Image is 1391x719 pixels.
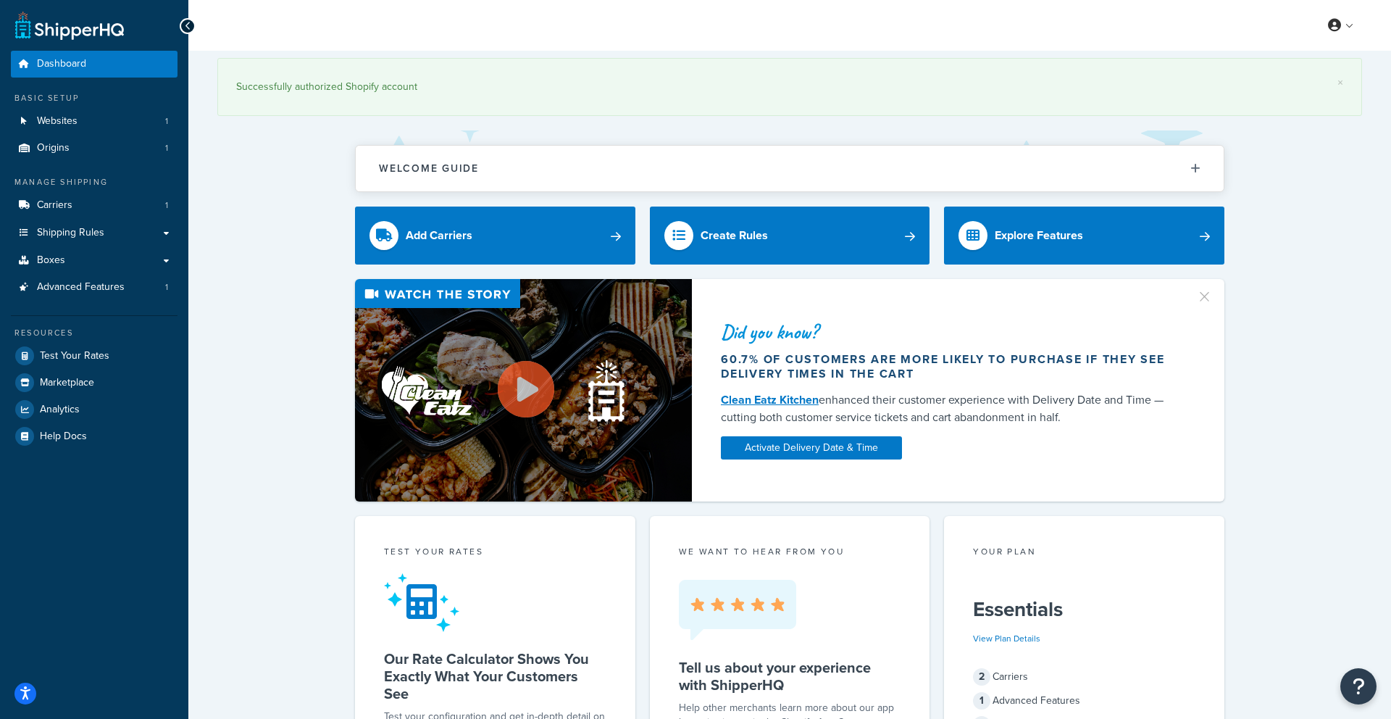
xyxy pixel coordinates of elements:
span: Analytics [40,404,80,416]
div: Did you know? [721,322,1179,342]
a: Dashboard [11,51,177,78]
span: 2 [973,668,990,686]
a: Clean Eatz Kitchen [721,391,819,408]
span: Dashboard [37,58,86,70]
a: Activate Delivery Date & Time [721,436,902,460]
a: Shipping Rules [11,220,177,246]
span: Help Docs [40,431,87,443]
span: Origins [37,142,70,154]
span: 1 [165,199,168,212]
a: Explore Features [944,207,1224,265]
a: Help Docs [11,423,177,449]
span: Test Your Rates [40,350,109,362]
a: View Plan Details [973,632,1040,645]
a: Websites1 [11,108,177,135]
li: Carriers [11,192,177,219]
div: Manage Shipping [11,176,177,188]
div: Your Plan [973,545,1195,562]
div: Advanced Features [973,691,1195,711]
div: enhanced their customer experience with Delivery Date and Time — cutting both customer service ti... [721,391,1179,426]
span: Boxes [37,254,65,267]
div: Basic Setup [11,92,177,104]
h2: Welcome Guide [379,163,479,174]
div: Create Rules [701,225,768,246]
button: Welcome Guide [356,146,1224,191]
div: Resources [11,327,177,339]
p: we want to hear from you [679,545,901,558]
div: Carriers [973,667,1195,687]
div: Explore Features [995,225,1083,246]
div: 60.7% of customers are more likely to purchase if they see delivery times in the cart [721,352,1179,381]
a: Advanced Features1 [11,274,177,301]
a: Origins1 [11,135,177,162]
li: Origins [11,135,177,162]
span: 1 [973,692,990,710]
span: 1 [165,281,168,294]
a: Carriers1 [11,192,177,219]
h5: Tell us about your experience with ShipperHQ [679,659,901,694]
h5: Our Rate Calculator Shows You Exactly What Your Customers See [384,650,606,702]
span: Carriers [37,199,72,212]
h5: Essentials [973,598,1195,621]
a: Analytics [11,396,177,423]
button: Open Resource Center [1340,668,1377,705]
a: Test Your Rates [11,343,177,369]
div: Successfully authorized Shopify account [236,77,1343,97]
a: Add Carriers [355,207,635,265]
li: Advanced Features [11,274,177,301]
li: Websites [11,108,177,135]
a: × [1337,77,1343,88]
span: Shipping Rules [37,227,104,239]
span: 1 [165,115,168,128]
span: Marketplace [40,377,94,389]
span: Websites [37,115,78,128]
span: 1 [165,142,168,154]
img: Video thumbnail [355,279,692,502]
div: Test your rates [384,545,606,562]
a: Create Rules [650,207,930,265]
a: Boxes [11,247,177,274]
a: Marketplace [11,370,177,396]
span: Advanced Features [37,281,125,294]
div: Add Carriers [406,225,472,246]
